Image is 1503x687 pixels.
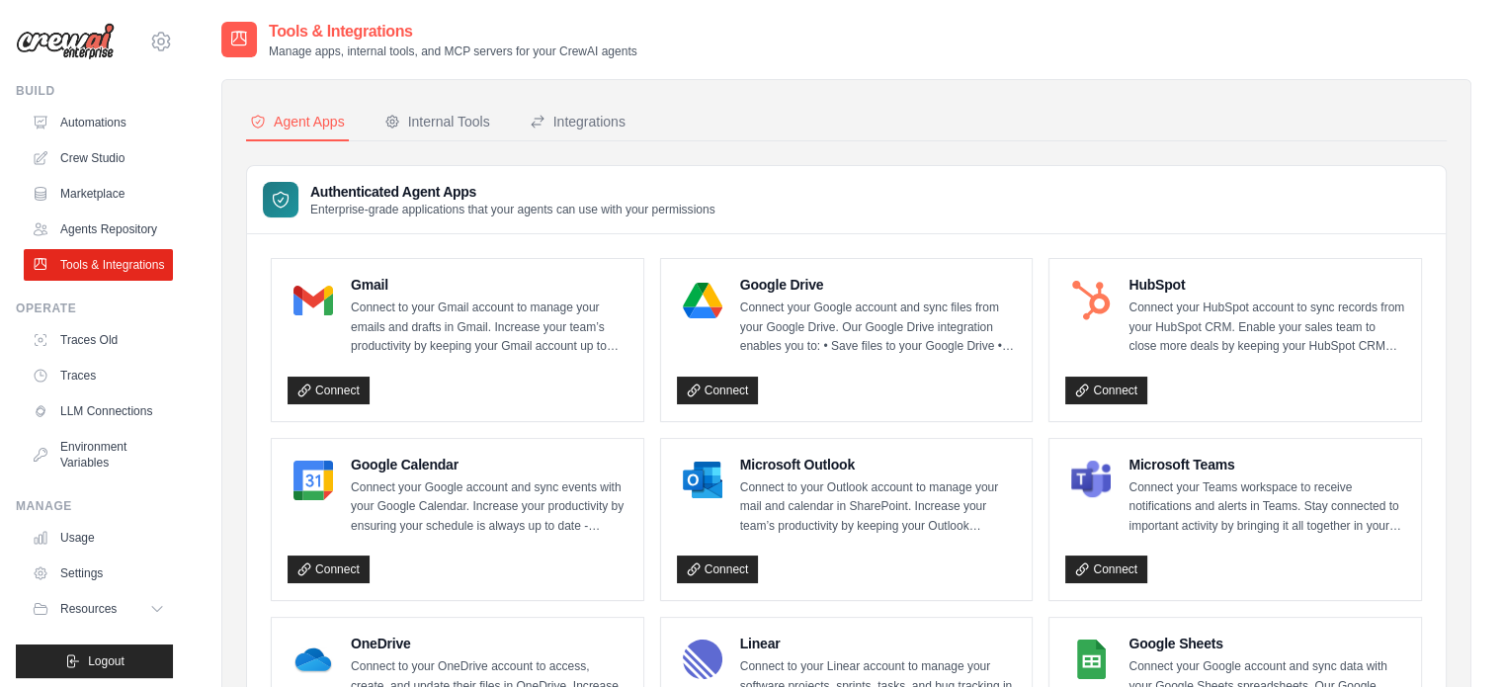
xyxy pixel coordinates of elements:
[526,104,629,141] button: Integrations
[16,23,115,60] img: Logo
[530,112,626,131] div: Integrations
[740,275,1017,295] h4: Google Drive
[288,377,370,404] a: Connect
[293,281,333,320] img: Gmail Logo
[269,43,637,59] p: Manage apps, internal tools, and MCP servers for your CrewAI agents
[288,556,370,583] a: Connect
[293,640,333,679] img: OneDrive Logo
[24,431,173,478] a: Environment Variables
[677,556,759,583] a: Connect
[16,83,173,99] div: Build
[16,644,173,678] button: Logout
[740,478,1017,537] p: Connect to your Outlook account to manage your mail and calendar in SharePoint. Increase your tea...
[24,558,173,589] a: Settings
[677,377,759,404] a: Connect
[24,324,173,356] a: Traces Old
[683,640,722,679] img: Linear Logo
[1071,281,1111,320] img: HubSpot Logo
[380,104,494,141] button: Internal Tools
[351,634,627,653] h4: OneDrive
[24,593,173,625] button: Resources
[1128,634,1405,653] h4: Google Sheets
[24,360,173,391] a: Traces
[293,461,333,500] img: Google Calendar Logo
[24,107,173,138] a: Automations
[740,299,1017,357] p: Connect your Google account and sync files from your Google Drive. Our Google Drive integration e...
[24,214,173,245] a: Agents Repository
[1071,461,1111,500] img: Microsoft Teams Logo
[24,395,173,427] a: LLM Connections
[250,112,345,131] div: Agent Apps
[16,301,173,316] div: Operate
[1128,275,1405,295] h4: HubSpot
[24,178,173,210] a: Marketplace
[384,112,490,131] div: Internal Tools
[24,249,173,281] a: Tools & Integrations
[740,634,1017,653] h4: Linear
[60,601,117,617] span: Resources
[1128,478,1405,537] p: Connect your Teams workspace to receive notifications and alerts in Teams. Stay connected to impo...
[351,275,627,295] h4: Gmail
[1128,299,1405,357] p: Connect your HubSpot account to sync records from your HubSpot CRM. Enable your sales team to clo...
[683,281,722,320] img: Google Drive Logo
[351,478,627,537] p: Connect your Google account and sync events with your Google Calendar. Increase your productivity...
[246,104,349,141] button: Agent Apps
[310,202,715,217] p: Enterprise-grade applications that your agents can use with your permissions
[351,455,627,474] h4: Google Calendar
[1128,455,1405,474] h4: Microsoft Teams
[1071,640,1111,679] img: Google Sheets Logo
[1065,377,1147,404] a: Connect
[683,461,722,500] img: Microsoft Outlook Logo
[24,142,173,174] a: Crew Studio
[24,522,173,554] a: Usage
[740,455,1017,474] h4: Microsoft Outlook
[1065,556,1147,583] a: Connect
[351,299,627,357] p: Connect to your Gmail account to manage your emails and drafts in Gmail. Increase your team’s pro...
[269,20,637,43] h2: Tools & Integrations
[310,182,715,202] h3: Authenticated Agent Apps
[88,653,125,669] span: Logout
[16,498,173,514] div: Manage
